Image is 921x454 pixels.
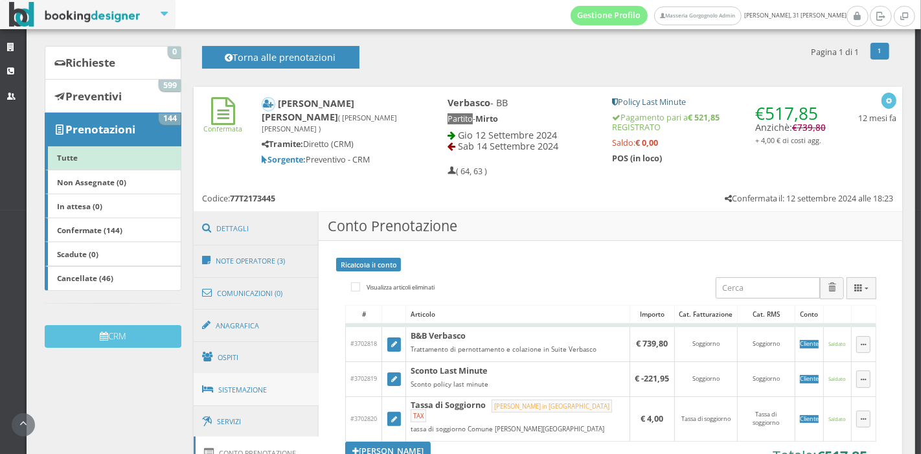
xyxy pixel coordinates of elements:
td: Soggiorno [674,362,738,397]
h3: Conto Prenotazione [319,212,902,241]
h5: Pagina 1 di 1 [811,47,859,57]
input: Cerca [716,277,820,299]
small: ( [PERSON_NAME] [PERSON_NAME] ) [262,113,397,133]
b: Scadute (0) [57,249,98,259]
b: Confermate (144) [57,225,122,235]
button: CRM [45,325,181,348]
div: Colonne [847,277,876,299]
h5: Preventivo - CRM [262,155,404,165]
small: Saldato [829,416,847,422]
div: Importo [630,306,674,324]
h5: ( 64, 63 ) [448,166,487,176]
b: Prenotazioni [65,122,135,137]
small: [PERSON_NAME] in [GEOGRAPHIC_DATA] [492,400,611,413]
small: Saldato [829,376,847,382]
a: Ricalcola il conto [336,258,401,271]
div: Trattamento di pernottamento e colazione in Suite Verbasco [411,345,624,354]
button: Columns [847,277,876,299]
a: Anagrafica [194,309,319,343]
h5: - [448,114,595,124]
a: Scadute (0) [45,242,181,266]
h5: Saldo: [612,138,826,148]
span: Partito [448,113,473,124]
a: 1 [870,43,889,60]
span: #3702819 [350,374,377,383]
a: Note Operatore (3) [194,244,319,278]
span: Gio 12 Settembre 2024 [458,129,557,141]
div: Cliente [800,340,819,348]
td: Tassa di soggiorno [738,396,795,441]
b: In attesa (0) [57,201,102,211]
button: Torna alle prenotazioni [202,46,359,69]
span: 517,85 [765,102,818,125]
a: Prenotazioni 144 [45,113,181,146]
h4: - BB [448,97,595,108]
div: Cliente [800,375,819,383]
span: € [755,102,818,125]
div: Sconto policy last minute [411,380,624,389]
span: 599 [159,80,181,91]
div: Conto [795,306,823,324]
span: Sab 14 Settembre 2024 [458,140,558,152]
a: In attesa (0) [45,194,181,218]
b: Richieste [65,55,115,70]
b: Sconto Last Minute [411,365,487,376]
small: + 4,00 € di costi agg. [755,135,821,145]
a: Confermate (144) [45,218,181,242]
a: Tutte [45,146,181,170]
a: Gestione Profilo [571,6,648,25]
div: Articolo [406,306,630,324]
a: Confermata [204,113,243,133]
span: #3702818 [350,339,377,348]
span: 0 [168,47,181,58]
h4: Torna alle prenotazioni [216,52,345,72]
span: € [792,122,826,133]
b: € 4,00 [641,413,663,424]
div: # [346,306,381,324]
td: Soggiorno [738,325,795,361]
b: 77T2173445 [230,193,275,204]
b: € 739,80 [636,338,668,349]
b: € -221,95 [635,373,669,384]
a: Cancellate (46) [45,266,181,291]
h5: Diretto (CRM) [262,139,404,149]
b: Verbasco [448,96,490,109]
a: Sistemazione [194,373,319,407]
span: 144 [159,113,181,125]
div: Cliente [800,415,819,424]
a: Masseria Gorgognolo Admin [654,6,741,25]
label: Visualizza articoli eliminati [351,280,435,295]
span: 739,80 [797,122,826,133]
h5: Policy Last Minute [612,97,826,107]
span: #3702820 [350,414,377,423]
h5: Confermata il: 12 settembre 2024 alle 18:23 [725,194,894,203]
td: Tassa di soggiorno [674,396,738,441]
td: Soggiorno [738,362,795,397]
b: Mirto [475,113,498,124]
div: Cat. RMS [738,306,795,324]
h5: Pagamento pari a REGISTRATO [612,113,826,132]
td: Soggiorno [674,325,738,361]
b: Tutte [57,152,78,163]
a: Ospiti [194,341,319,374]
a: Richieste 0 [45,46,181,80]
strong: € 0,00 [635,137,658,148]
span: [PERSON_NAME], 31 [PERSON_NAME] [571,6,847,25]
a: Non Assegnate (0) [45,170,181,194]
a: Servizi [194,405,319,438]
b: Non Assegnate (0) [57,177,126,187]
b: Tramite: [262,139,303,150]
div: Cat. Fatturazione [675,306,738,324]
small: Saldato [829,341,847,347]
a: Dettagli [194,212,319,245]
b: Tassa di Soggiorno [411,400,486,411]
h5: 12 mesi fa [858,113,896,123]
a: Preventivi 599 [45,79,181,113]
b: Preventivi [65,89,122,104]
strong: € 521,85 [688,112,720,123]
h5: Codice: [202,194,275,203]
b: Sorgente: [262,154,306,165]
small: TAX [411,409,426,422]
a: Comunicazioni (0) [194,277,319,310]
img: BookingDesigner.com [9,2,141,27]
